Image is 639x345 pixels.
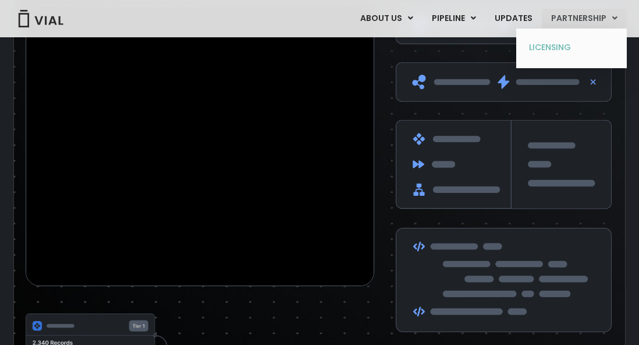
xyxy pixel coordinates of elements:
img: Clip art of grey boxes with purple symbols and fake code [396,5,612,332]
img: Vial Logo [17,10,64,27]
a: UPDATES [485,9,541,29]
a: ABOUT USMenu Toggle [351,9,422,29]
a: LICENSING [520,38,622,57]
a: PIPELINEMenu Toggle [423,9,485,29]
a: PARTNERSHIPMenu Toggle [542,9,627,29]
